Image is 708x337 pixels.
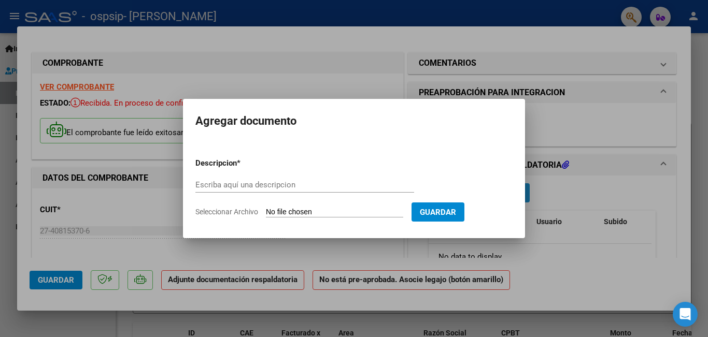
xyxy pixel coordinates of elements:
button: Guardar [412,202,464,222]
h2: Agregar documento [195,111,513,131]
p: Descripcion [195,157,291,169]
span: Guardar [420,208,456,217]
span: Seleccionar Archivo [195,208,258,216]
div: Open Intercom Messenger [673,302,698,327]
